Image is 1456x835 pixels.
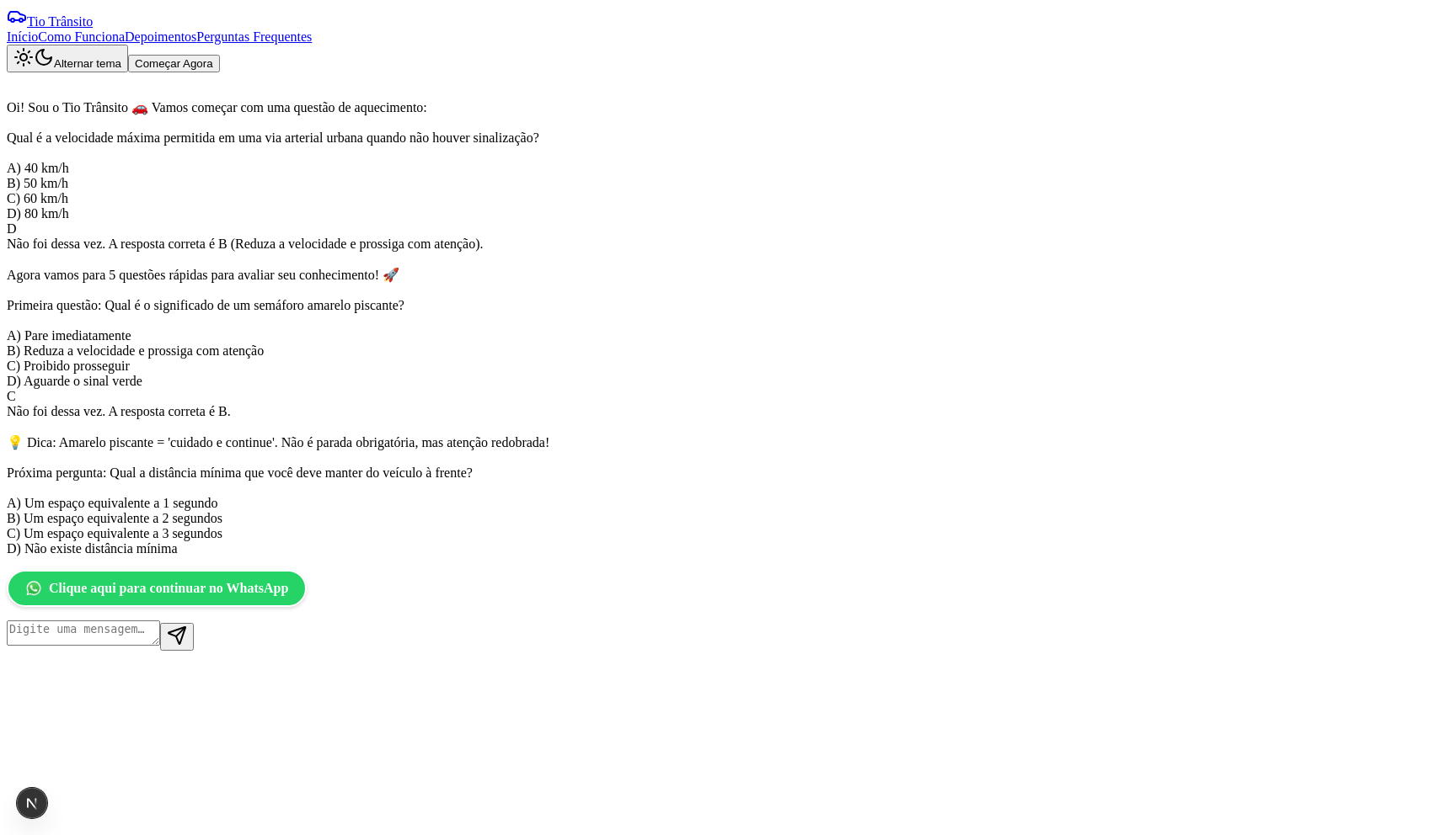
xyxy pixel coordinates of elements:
[7,570,307,607] a: Clique aqui para continuar no WhatsApp
[7,620,160,646] textarea: D
[38,29,125,44] a: Como Funciona
[7,404,654,556] div: Não foi dessa vez. A resposta correta é B. 💡 Dica: Amarelo piscante = 'cuidado e continue'. Não é...
[128,56,220,70] a: Começar Agora
[54,57,121,70] span: Alternar tema
[7,45,128,72] button: Alternar tema
[7,99,654,221] div: Oi! Sou o Tio Trânsito 🚗 Vamos começar com uma questão de aquecimento: Qual é a velocidade máxima...
[7,14,93,29] a: Tio Trânsito
[125,29,196,44] a: Depoimentos
[7,389,654,404] div: C
[7,29,38,44] a: Início
[7,221,654,237] div: D
[196,29,312,44] a: Perguntas Frequentes
[7,237,654,389] div: Não foi dessa vez. A resposta correta é B (Reduza a velocidade e prossiga com atenção). Agora vam...
[27,14,93,29] span: Tio Trânsito
[128,55,220,72] button: Começar Agora
[49,581,288,596] span: Clique aqui para continuar no WhatsApp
